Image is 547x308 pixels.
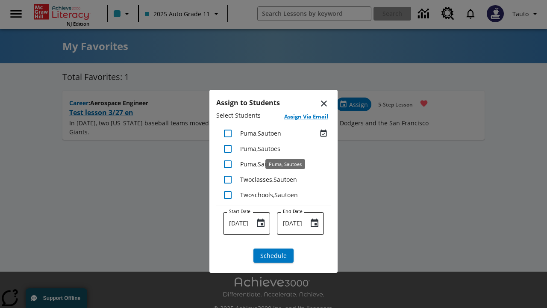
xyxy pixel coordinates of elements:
button: Assigned Aug 26 to Aug 26 [317,127,330,140]
button: Assign Via Email [282,111,331,124]
span: Schedule [260,251,287,260]
div: Puma, Sautoes [240,144,330,153]
h6: Assign Via Email [284,112,328,121]
input: MMMM-DD-YYYY [223,212,249,235]
span: Puma , Sautoes [240,145,280,153]
p: Select Students [216,111,261,124]
div: Twoschools, Sautoen [240,190,330,199]
button: Choose date, selected date is Aug 27, 2025 [252,215,269,232]
label: Start Date [229,208,250,215]
span: Puma , Sautoss [240,160,280,168]
h6: Assign to Students [216,97,331,109]
span: Twoclasses , Sautoen [240,175,297,184]
button: Schedule [253,249,294,263]
button: Close [314,93,334,114]
input: MMMM-DD-YYYY [277,212,303,235]
div: Puma, Sautoss [240,160,330,169]
span: Puma , Sautoen [240,129,281,137]
button: Choose date, selected date is Aug 27, 2025 [306,215,323,232]
div: Twoclasses, Sautoen [240,175,330,184]
span: Twoschools , Sautoen [240,191,298,199]
div: Puma, Sautoen [240,129,317,138]
div: Puma, Sautoes [265,159,305,169]
label: End Date [283,208,303,215]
